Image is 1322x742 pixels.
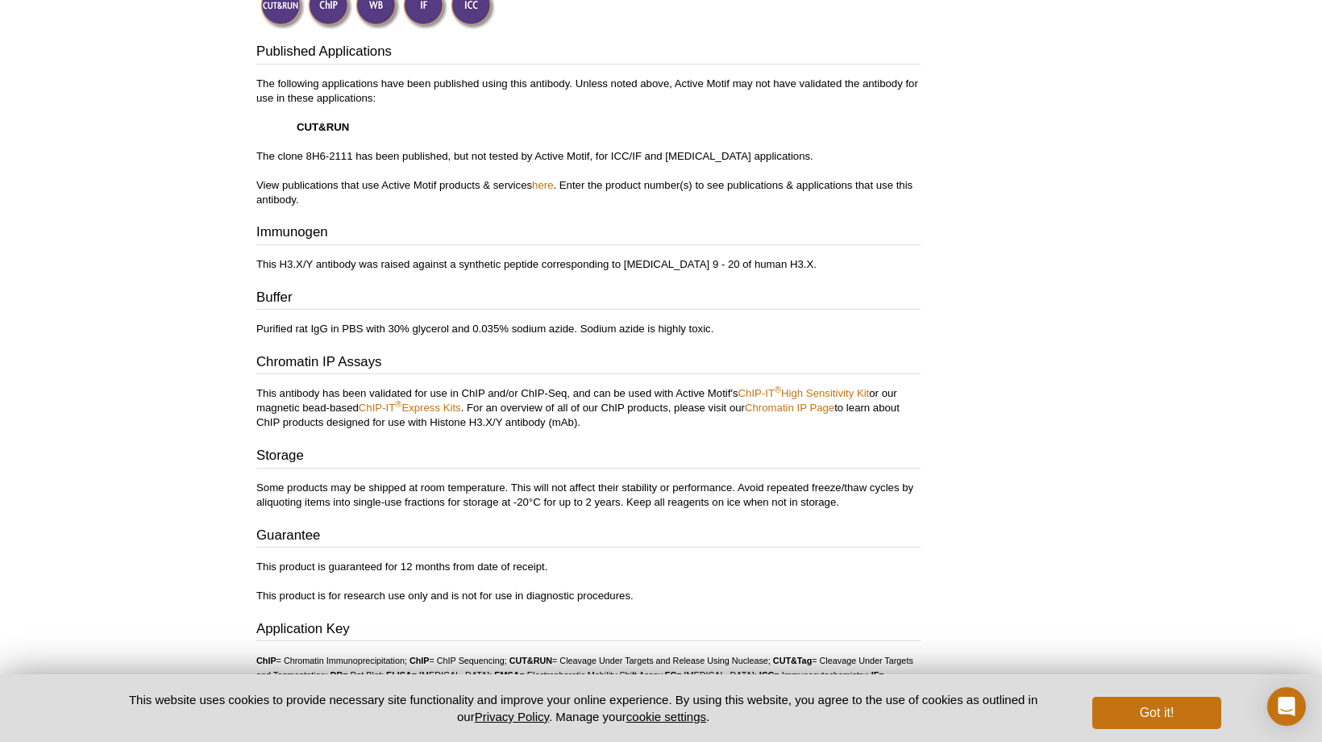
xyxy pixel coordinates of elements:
a: Privacy Policy [475,710,549,723]
h3: Chromatin IP Assays [256,352,921,375]
li: = [MEDICAL_DATA]; [386,670,492,680]
button: cookie settings [626,710,706,723]
a: Chromatin IP Page [745,402,834,414]
a: ChIP-IT®Express Kits [359,402,461,414]
li: = Chromatin Immunoprecipitation; [256,656,407,665]
p: The following applications have been published using this antibody. Unless noted above, Active Mo... [256,77,921,207]
li: = Cleavage Under Targets and Release Using Nuclease; [509,656,771,665]
strong: EMSA [494,670,519,680]
strong: ELISA [386,670,412,680]
strong: CUT&RUN [509,656,552,665]
strong: ChIP [409,656,430,665]
p: This antibody has been validated for use in ChIP and/or ChIP-Seq, and can be used with Active Mot... [256,386,921,430]
sup: ® [775,385,781,394]
a: ChIP-IT®High Sensitivity Kit [738,387,870,399]
sup: ® [395,399,401,409]
strong: ChIP [256,656,276,665]
strong: ICC [759,670,775,680]
p: This website uses cookies to provide necessary site functionality and improve your online experie... [101,691,1066,725]
h3: Storage [256,446,921,469]
strong: FC [665,670,676,680]
li: = [MEDICAL_DATA]; [665,670,757,680]
p: Some products may be shipped at room temperature. This will not affect their stability or perform... [256,481,921,510]
strong: DB [330,670,343,680]
strong: CUT&Tag [773,656,812,665]
li: = Electrophoretic Mobility Shift Assay [494,670,663,680]
h3: Guarantee [256,526,921,548]
h3: Application Key [256,619,921,642]
li: = Immunocytochemistry; [759,670,869,680]
h3: Buffer [256,288,921,311]
strong: IF [871,670,879,680]
li: = ChIP Sequencing; [409,656,507,665]
button: Got it! [1092,697,1221,729]
div: Open Intercom Messenger [1267,687,1306,726]
p: Purified rat IgG in PBS with 30% glycerol and 0.035% sodium azide. Sodium azide is highly toxic. [256,322,921,336]
p: This product is guaranteed for 12 months from date of receipt. This product is for research use o... [256,560,921,603]
p: This H3.X/Y antibody was raised against a synthetic peptide corresponding to [MEDICAL_DATA] 9 - 2... [256,257,921,272]
a: here [532,179,553,191]
li: = Cleavage Under Targets and Tagmentation; [256,656,913,680]
h3: Immunogen [256,223,921,245]
strong: CUT&RUN [297,121,349,133]
h3: Published Applications [256,42,921,65]
li: = Dot Blot; [330,670,384,680]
